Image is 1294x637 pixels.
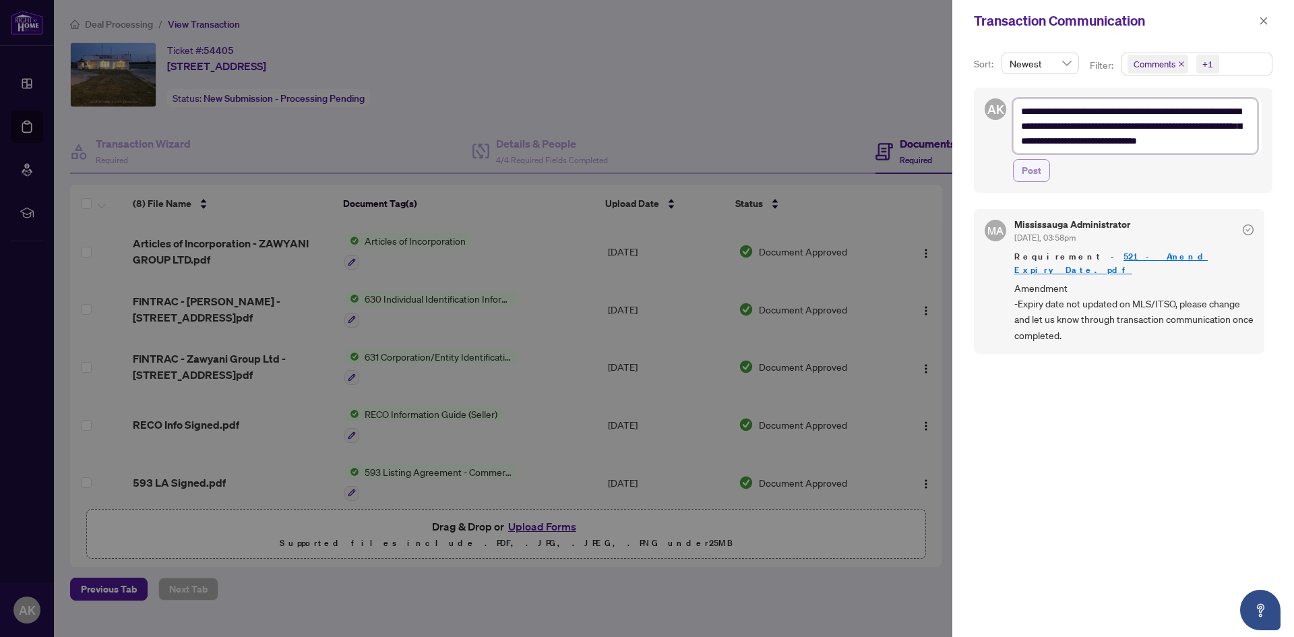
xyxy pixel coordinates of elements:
span: check-circle [1243,224,1254,235]
p: Filter: [1090,58,1115,73]
span: MA [987,222,1004,239]
span: Comments [1134,57,1175,71]
span: close [1178,61,1185,67]
div: Transaction Communication [974,11,1255,31]
div: +1 [1202,57,1213,71]
span: Requirement - [1014,250,1254,277]
span: Amendment -Expiry date not updated on MLS/ITSO, please change and let us know through transaction... [1014,280,1254,344]
button: Post [1013,159,1050,182]
button: Open asap [1240,590,1281,630]
span: [DATE], 03:58pm [1014,233,1076,243]
span: Post [1022,160,1041,181]
span: Newest [1010,53,1071,73]
h5: Mississauga Administrator [1014,220,1130,229]
span: close [1259,16,1268,26]
p: Sort: [974,57,996,71]
span: Comments [1128,55,1188,73]
span: AK [987,100,1004,119]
